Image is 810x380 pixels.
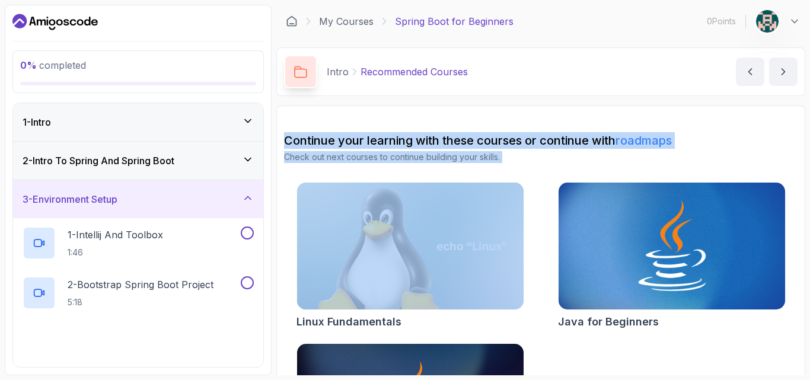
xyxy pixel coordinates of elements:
h2: Java for Beginners [558,314,659,330]
a: Dashboard [12,12,98,31]
a: Java for Beginners cardJava for Beginners [558,182,786,330]
button: next content [769,58,798,86]
p: 1 - Intellij And Toolbox [68,228,163,242]
p: Recommended Courses [361,65,468,79]
p: Intro [327,65,349,79]
span: 0 % [20,59,37,71]
button: 1-Intellij And Toolbox1:46 [23,226,254,260]
a: Linux Fundamentals cardLinux Fundamentals [296,182,524,330]
a: My Courses [319,14,374,28]
button: previous content [736,58,764,86]
span: completed [20,59,86,71]
button: 2-Bootstrap Spring Boot Project5:18 [23,276,254,309]
h3: 2 - Intro To Spring And Spring Boot [23,154,174,168]
p: 0 Points [707,15,736,27]
p: 2 - Bootstrap Spring Boot Project [68,277,213,292]
button: 2-Intro To Spring And Spring Boot [13,142,263,180]
h3: 1 - Intro [23,115,51,129]
button: 3-Environment Setup [13,180,263,218]
img: Java for Beginners card [559,183,785,309]
button: 1-Intro [13,103,263,141]
button: user profile image [755,9,801,33]
p: 1:46 [68,247,163,258]
p: 5:18 [68,296,213,308]
p: Check out next courses to continue building your skills. [284,151,798,163]
p: Spring Boot for Beginners [395,14,514,28]
img: Linux Fundamentals card [297,183,524,309]
h2: Continue your learning with these courses or continue with [284,132,798,149]
a: Dashboard [286,15,298,27]
a: roadmaps [616,133,672,148]
h2: Linux Fundamentals [296,314,401,330]
h3: 3 - Environment Setup [23,192,117,206]
img: user profile image [756,10,779,33]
